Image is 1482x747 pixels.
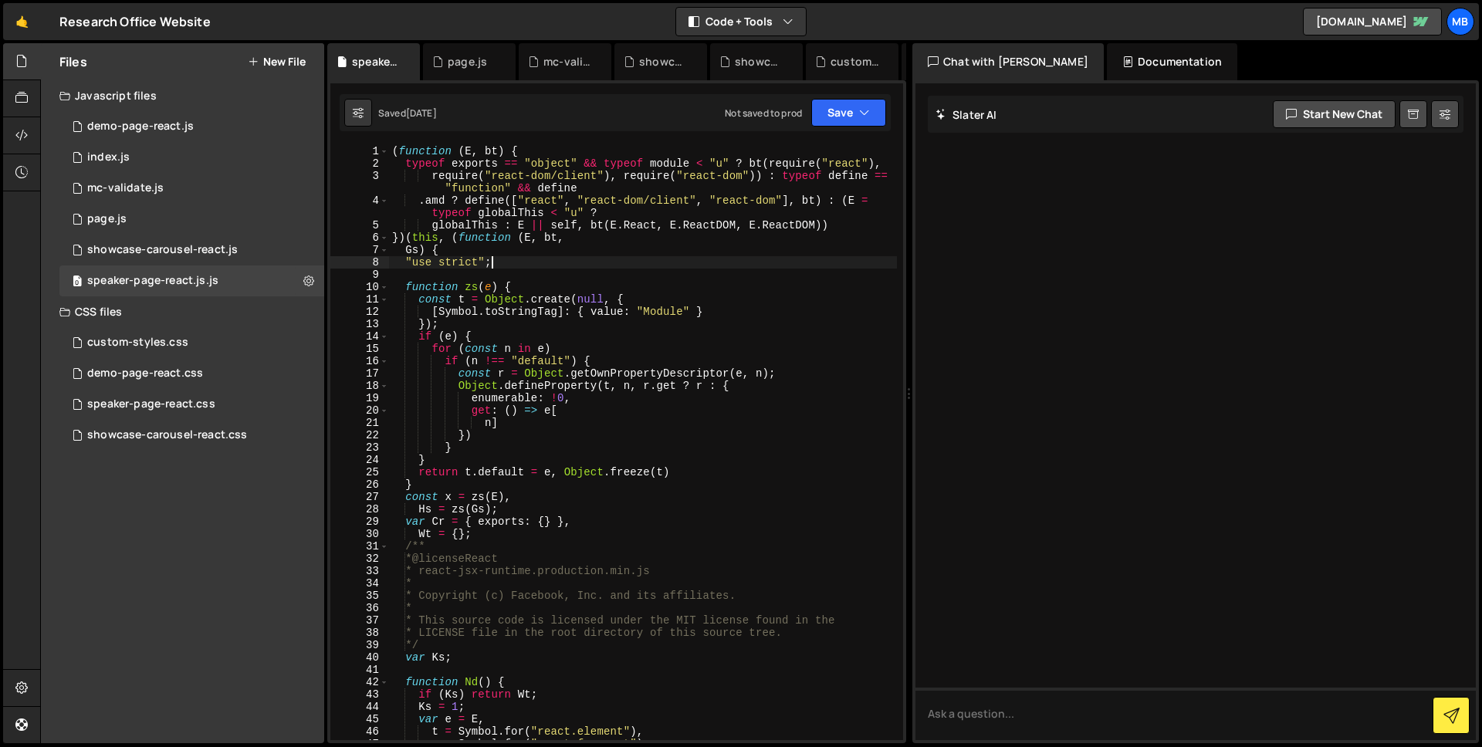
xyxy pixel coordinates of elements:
[330,392,389,404] div: 19
[330,491,389,503] div: 27
[330,454,389,466] div: 24
[59,111,324,142] div: 10476/47463.js
[330,651,389,664] div: 40
[676,8,806,35] button: Code + Tools
[330,343,389,355] div: 15
[330,194,389,219] div: 4
[330,713,389,725] div: 45
[330,380,389,392] div: 18
[936,107,997,122] h2: Slater AI
[1303,8,1442,35] a: [DOMAIN_NAME]
[59,12,211,31] div: Research Office Website
[330,441,389,454] div: 23
[59,142,324,173] div: 10476/23765.js
[87,428,247,442] div: showcase-carousel-react.css
[59,420,324,451] div: 10476/45224.css
[330,281,389,293] div: 10
[330,639,389,651] div: 39
[330,306,389,318] div: 12
[330,219,389,232] div: 5
[330,478,389,491] div: 26
[59,265,324,296] div: 10476/47013.js
[725,106,802,120] div: Not saved to prod
[330,627,389,639] div: 38
[330,725,389,738] div: 46
[330,676,389,688] div: 42
[41,80,324,111] div: Javascript files
[330,577,389,590] div: 34
[87,367,203,380] div: demo-page-react.css
[330,330,389,343] div: 14
[330,553,389,565] div: 32
[59,358,324,389] div: 10476/47462.css
[330,417,389,429] div: 21
[59,389,324,420] div: 10476/47016.css
[543,54,593,69] div: mc-validate.js
[831,54,880,69] div: custom-styles.css
[87,120,194,134] div: demo-page-react.js
[330,244,389,256] div: 7
[448,54,487,69] div: page.js
[1446,8,1474,35] a: MB
[87,274,218,288] div: speaker-page-react.js.js
[59,235,324,265] div: 10476/45223.js
[330,528,389,540] div: 30
[248,56,306,68] button: New File
[330,293,389,306] div: 11
[811,99,886,127] button: Save
[330,540,389,553] div: 31
[378,106,437,120] div: Saved
[330,664,389,676] div: 41
[406,106,437,120] div: [DATE]
[59,327,324,358] div: 10476/38631.css
[912,43,1104,80] div: Chat with [PERSON_NAME]
[87,336,188,350] div: custom-styles.css
[330,429,389,441] div: 22
[330,565,389,577] div: 33
[87,243,238,257] div: showcase-carousel-react.js
[330,614,389,627] div: 37
[330,404,389,417] div: 20
[87,212,127,226] div: page.js
[41,296,324,327] div: CSS files
[330,590,389,602] div: 35
[330,466,389,478] div: 25
[330,367,389,380] div: 17
[330,269,389,281] div: 9
[1107,43,1237,80] div: Documentation
[87,150,130,164] div: index.js
[330,318,389,330] div: 13
[735,54,784,69] div: showcase-carousel-react.css
[330,688,389,701] div: 43
[330,701,389,713] div: 44
[330,256,389,269] div: 8
[330,515,389,528] div: 29
[87,181,164,195] div: mc-validate.js
[352,54,401,69] div: speaker-page-react.js.js
[330,355,389,367] div: 16
[87,397,215,411] div: speaker-page-react.css
[330,145,389,157] div: 1
[73,276,82,289] span: 0
[330,602,389,614] div: 36
[330,170,389,194] div: 3
[330,157,389,170] div: 2
[59,173,324,204] div: 10476/46986.js
[59,204,324,235] div: 10476/23772.js
[59,53,87,70] h2: Files
[330,232,389,244] div: 6
[3,3,41,40] a: 🤙
[1273,100,1396,128] button: Start new chat
[330,503,389,515] div: 28
[639,54,689,69] div: showcase-carousel-react.js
